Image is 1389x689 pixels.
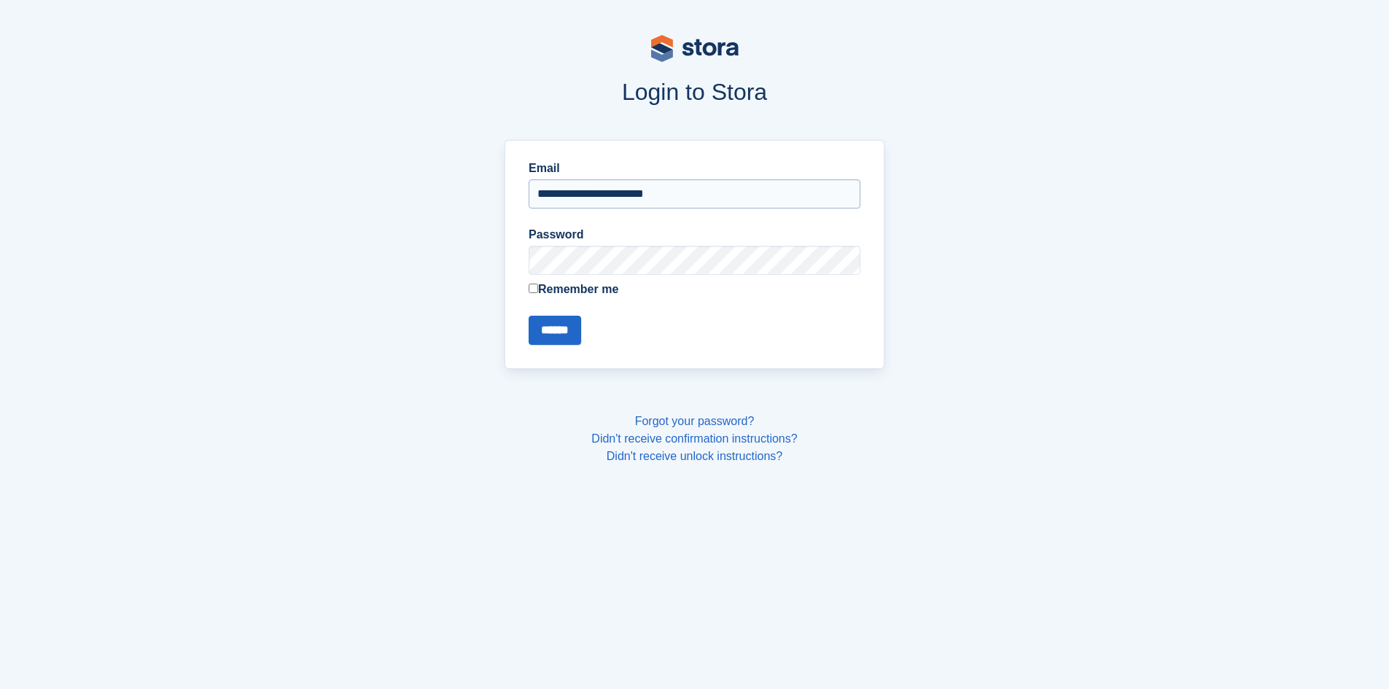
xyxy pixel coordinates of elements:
[651,35,739,62] img: stora-logo-53a41332b3708ae10de48c4981b4e9114cc0af31d8433b30ea865607fb682f29.svg
[591,432,797,445] a: Didn't receive confirmation instructions?
[227,79,1163,105] h1: Login to Stora
[529,281,860,298] label: Remember me
[635,415,755,427] a: Forgot your password?
[529,226,860,244] label: Password
[529,284,538,293] input: Remember me
[607,450,782,462] a: Didn't receive unlock instructions?
[529,160,860,177] label: Email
